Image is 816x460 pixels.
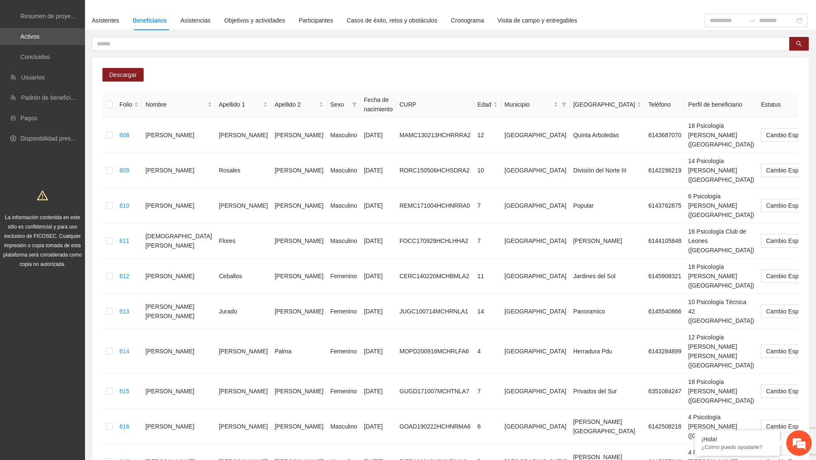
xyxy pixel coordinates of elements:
[645,294,685,329] td: 6145540866
[396,329,474,374] td: MOPD200916MCHRLFA6
[396,92,474,118] th: CURP
[350,98,359,111] span: filter
[44,43,143,54] div: Chatee con nosotros ahora
[327,409,360,444] td: Masculino
[474,118,501,153] td: 12
[142,223,215,259] td: [DEMOGRAPHIC_DATA][PERSON_NAME]
[501,374,570,409] td: [GEOGRAPHIC_DATA]
[570,409,645,444] td: [PERSON_NAME][GEOGRAPHIC_DATA]
[474,223,501,259] td: 7
[701,436,773,443] div: ¡Hola!
[685,409,757,444] td: 4 Psicología [PERSON_NAME] ([GEOGRAPHIC_DATA])
[396,153,474,188] td: RORC150506HCHSDRA2
[49,113,117,199] span: Estamos en línea.
[119,132,129,138] a: 608
[119,202,129,209] a: 610
[271,294,327,329] td: [PERSON_NAME]
[139,4,160,25] div: Minimizar ventana de chat en vivo
[215,294,271,329] td: Jurado
[330,100,348,109] span: Sexo
[102,68,144,82] button: Descargar
[789,37,809,51] button: search
[360,92,396,118] th: Fecha de nacimiento
[142,374,215,409] td: [PERSON_NAME]
[327,294,360,329] td: Femenino
[396,294,474,329] td: JUGC100714MCHRNLA1
[92,16,119,25] div: Asistentes
[360,409,396,444] td: [DATE]
[271,259,327,294] td: [PERSON_NAME]
[501,223,570,259] td: [GEOGRAPHIC_DATA]
[396,188,474,223] td: REMC171004HCHNRRA0
[396,223,474,259] td: FOCC170929HCHLHHA2
[685,188,757,223] td: 6 Psicología [PERSON_NAME] ([GEOGRAPHIC_DATA])
[20,115,37,121] a: Pagos
[360,329,396,374] td: [DATE]
[474,153,501,188] td: 10
[142,188,215,223] td: [PERSON_NAME]
[327,223,360,259] td: Masculino
[645,188,685,223] td: 6143762875
[685,294,757,329] td: 10 Psicología Técnica 42 ([GEOGRAPHIC_DATA])
[685,118,757,153] td: 18 Psicología [PERSON_NAME] ([GEOGRAPHIC_DATA])
[327,329,360,374] td: Femenino
[271,118,327,153] td: [PERSON_NAME]
[749,17,756,24] span: to
[133,16,167,25] div: Beneficiarios
[299,16,333,25] div: Participantes
[119,348,129,355] a: 614
[119,273,129,279] a: 612
[501,153,570,188] td: [GEOGRAPHIC_DATA]
[474,374,501,409] td: 7
[501,92,570,118] th: Municipio
[477,100,491,109] span: Edad
[181,16,211,25] div: Asistencias
[271,223,327,259] td: [PERSON_NAME]
[645,259,685,294] td: 6145908321
[685,329,757,374] td: 12 Psicología [PERSON_NAME] [PERSON_NAME] ([GEOGRAPHIC_DATA])
[142,92,215,118] th: Nombre
[219,100,261,109] span: Apellido 1
[142,294,215,329] td: [PERSON_NAME] [PERSON_NAME]
[645,329,685,374] td: 6143284899
[474,259,501,294] td: 11
[327,259,360,294] td: Femenino
[396,259,474,294] td: CERC140220MCHBMLA2
[474,294,501,329] td: 14
[3,214,82,267] span: La información contenida en este sitio es confidencial y para uso exclusivo de FICOSEC. Cualquier...
[360,374,396,409] td: [DATE]
[215,153,271,188] td: Rosales
[142,329,215,374] td: [PERSON_NAME]
[501,329,570,374] td: [GEOGRAPHIC_DATA]
[570,153,645,188] td: División del Norte III
[360,294,396,329] td: [DATE]
[116,92,142,118] th: Folio
[501,118,570,153] td: [GEOGRAPHIC_DATA]
[570,329,645,374] td: Herradura Pdu
[142,153,215,188] td: [PERSON_NAME]
[501,259,570,294] td: [GEOGRAPHIC_DATA]
[701,444,773,450] p: ¿Cómo puedo ayudarte?
[570,223,645,259] td: [PERSON_NAME]
[20,54,50,60] a: Concluidos
[271,153,327,188] td: [PERSON_NAME]
[215,118,271,153] td: [PERSON_NAME]
[37,190,48,201] span: warning
[4,232,162,262] textarea: Escriba su mensaje y pulse “Intro”
[215,92,271,118] th: Apellido 1
[561,102,567,107] span: filter
[347,16,437,25] div: Casos de éxito, retos y obstáculos
[327,188,360,223] td: Masculino
[224,16,285,25] div: Objetivos y actividades
[504,100,552,109] span: Municipio
[119,308,129,315] a: 613
[645,409,685,444] td: 6142508218
[645,374,685,409] td: 6351084247
[142,409,215,444] td: [PERSON_NAME]
[685,153,757,188] td: 14 Psicología [PERSON_NAME] ([GEOGRAPHIC_DATA])
[119,237,129,244] a: 611
[119,167,129,174] a: 609
[570,259,645,294] td: Jardines del Sol
[685,374,757,409] td: 18 Psicología [PERSON_NAME] ([GEOGRAPHIC_DATA])
[360,153,396,188] td: [DATE]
